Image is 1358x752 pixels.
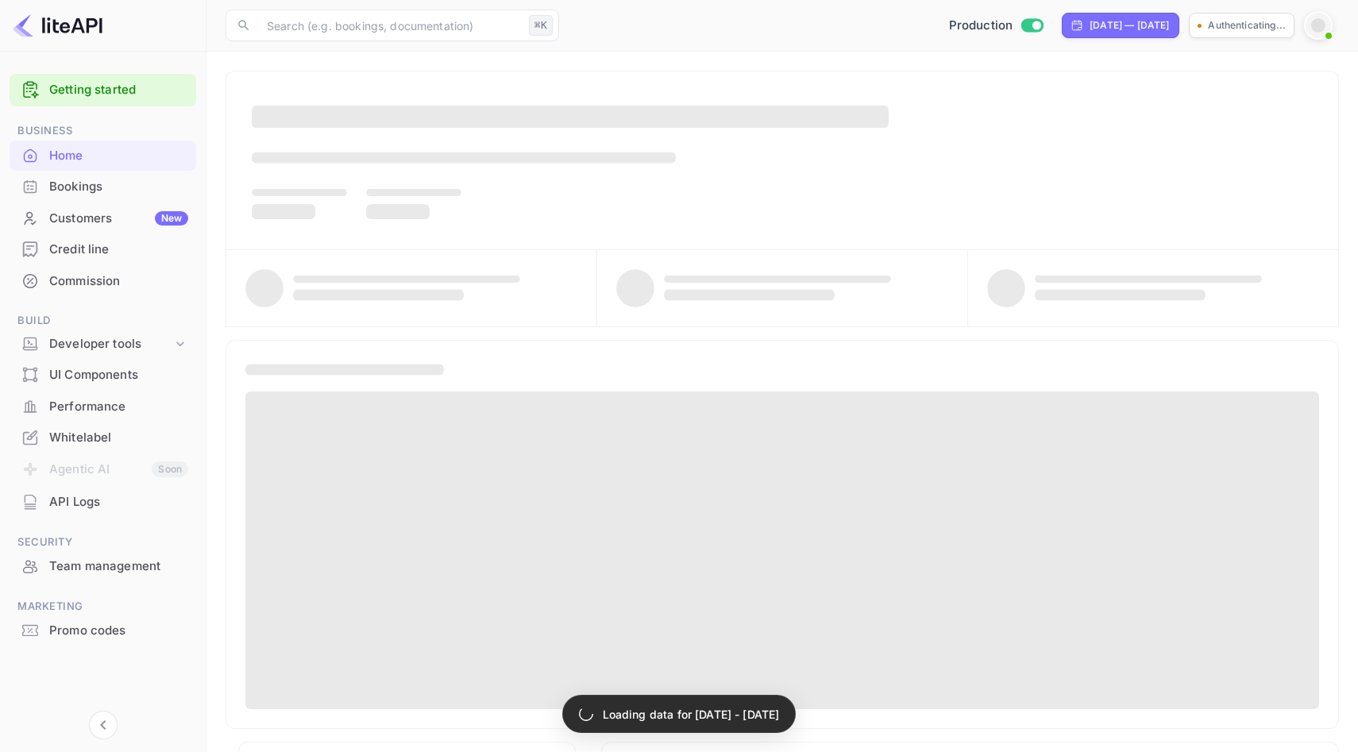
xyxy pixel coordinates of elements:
div: Credit line [10,234,196,265]
a: Bookings [10,172,196,201]
p: Loading data for [DATE] - [DATE] [603,706,780,723]
div: CustomersNew [10,203,196,234]
div: UI Components [10,360,196,391]
div: Bookings [10,172,196,202]
p: Authenticating... [1208,18,1286,33]
a: Home [10,141,196,170]
a: Team management [10,551,196,580]
div: Commission [10,266,196,297]
div: Promo codes [10,615,196,646]
div: Click to change the date range period [1062,13,1179,38]
div: Getting started [10,74,196,106]
div: Home [49,147,188,165]
div: Customers [49,210,188,228]
div: Home [10,141,196,172]
img: LiteAPI logo [13,13,102,38]
div: API Logs [49,493,188,511]
div: Switch to Sandbox mode [943,17,1050,35]
div: API Logs [10,487,196,518]
a: Performance [10,391,196,421]
div: Commission [49,272,188,291]
a: Whitelabel [10,422,196,452]
span: Security [10,534,196,551]
div: ⌘K [529,15,553,36]
div: Whitelabel [49,429,188,447]
div: Team management [10,551,196,582]
a: Commission [10,266,196,295]
span: Marketing [10,598,196,615]
div: UI Components [49,366,188,384]
a: Credit line [10,234,196,264]
div: Whitelabel [10,422,196,453]
button: Collapse navigation [89,711,118,739]
div: New [155,211,188,226]
div: Performance [10,391,196,422]
div: [DATE] — [DATE] [1090,18,1169,33]
div: Credit line [49,241,188,259]
a: Promo codes [10,615,196,645]
span: Production [949,17,1013,35]
span: Business [10,122,196,140]
a: API Logs [10,487,196,516]
a: UI Components [10,360,196,389]
span: Build [10,312,196,330]
div: Developer tools [49,335,172,353]
div: Developer tools [10,330,196,358]
a: Getting started [49,81,188,99]
div: Bookings [49,178,188,196]
a: CustomersNew [10,203,196,233]
input: Search (e.g. bookings, documentation) [257,10,523,41]
div: Promo codes [49,622,188,640]
div: Team management [49,557,188,576]
div: Performance [49,398,188,416]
